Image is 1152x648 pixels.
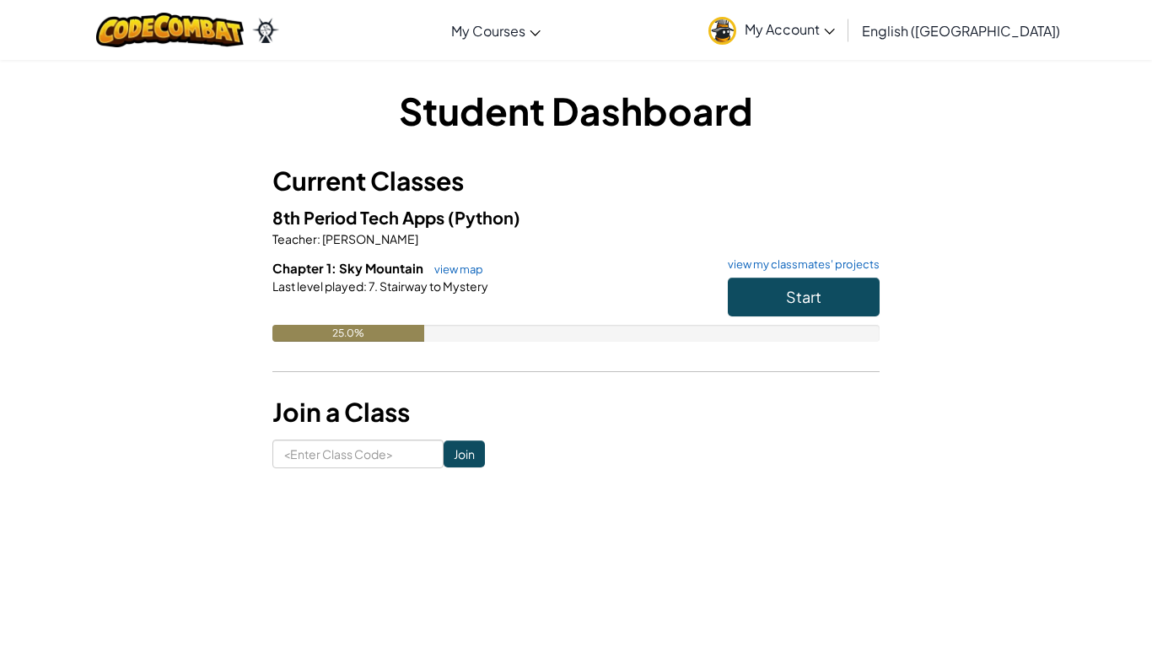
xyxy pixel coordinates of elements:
[444,440,485,467] input: Join
[367,278,378,294] span: 7.
[272,207,448,228] span: 8th Period Tech Apps
[272,393,880,431] h3: Join a Class
[96,13,244,47] img: CodeCombat logo
[451,22,525,40] span: My Courses
[272,260,426,276] span: Chapter 1: Sky Mountain
[320,231,418,246] span: [PERSON_NAME]
[745,20,835,38] span: My Account
[862,22,1060,40] span: English ([GEOGRAPHIC_DATA])
[853,8,1069,53] a: English ([GEOGRAPHIC_DATA])
[272,325,424,342] div: 25.0%
[786,287,821,306] span: Start
[708,17,736,45] img: avatar
[272,278,363,294] span: Last level played
[272,162,880,200] h3: Current Classes
[317,231,320,246] span: :
[448,207,520,228] span: (Python)
[378,278,488,294] span: Stairway to Mystery
[363,278,367,294] span: :
[443,8,549,53] a: My Courses
[719,259,880,270] a: view my classmates' projects
[728,278,880,316] button: Start
[272,84,880,137] h1: Student Dashboard
[252,18,279,43] img: Ozaria
[272,440,444,468] input: <Enter Class Code>
[700,3,843,57] a: My Account
[272,231,317,246] span: Teacher
[426,262,483,276] a: view map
